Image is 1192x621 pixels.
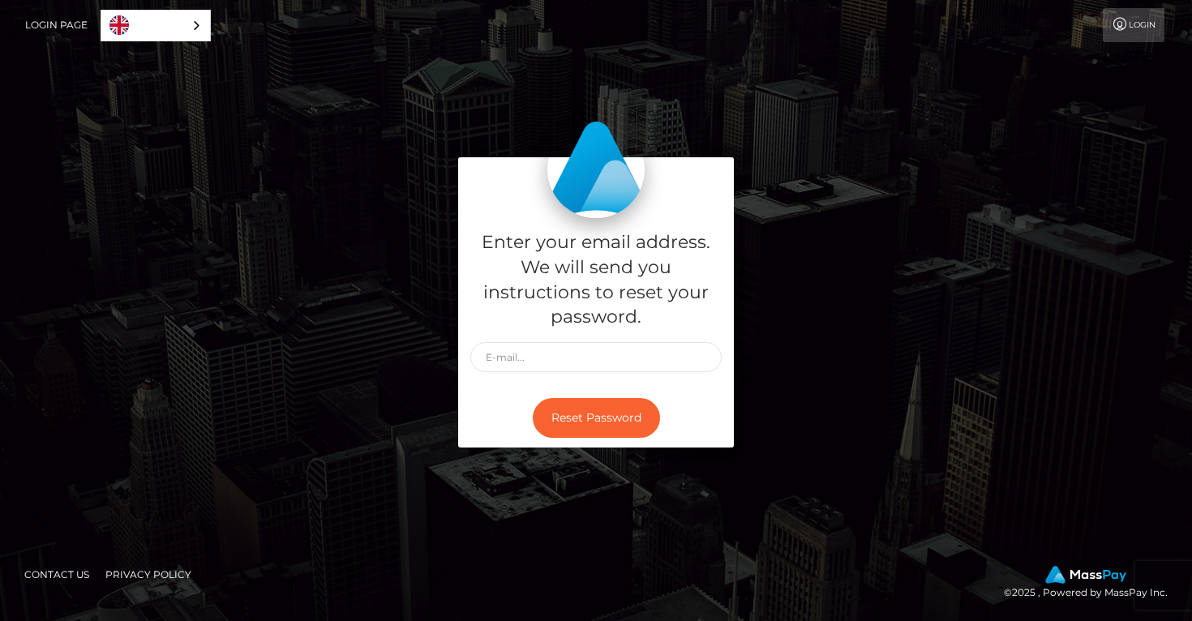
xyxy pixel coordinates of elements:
[1004,566,1180,602] div: © 2025 , Powered by MassPay Inc.
[470,230,722,330] h5: Enter your email address. We will send you instructions to reset your password.
[101,11,210,41] a: English
[101,10,211,41] aside: Language selected: English
[533,398,660,438] button: Reset Password
[1045,566,1126,584] img: MassPay
[1103,8,1164,42] a: Login
[101,10,211,41] div: Language
[99,562,198,587] a: Privacy Policy
[547,121,645,218] img: MassPay Login
[18,562,96,587] a: Contact Us
[470,342,722,372] input: E-mail...
[25,8,88,42] a: Login Page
